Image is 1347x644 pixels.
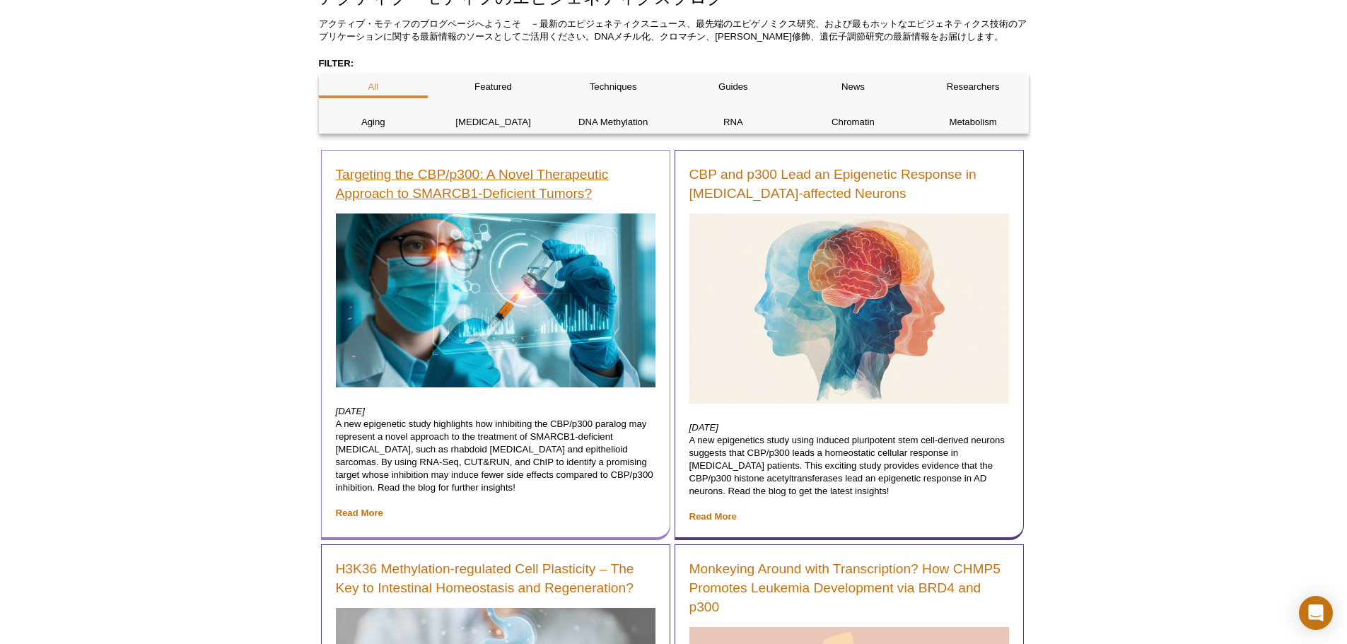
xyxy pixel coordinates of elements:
[559,81,668,93] p: Techniques
[336,508,383,518] a: Read More
[689,559,1009,616] a: Monkeying Around with Transcription? How CHMP5 Promotes Leukemia Development via BRD4 and p300
[689,421,1009,523] p: A new epigenetics study using induced pluripotent stem cell-derived neurons suggests that CBP/p30...
[689,165,1009,203] a: CBP and p300 Lead an Epigenetic Response in [MEDICAL_DATA]-affected Neurons
[559,116,668,129] p: DNA Methylation
[336,405,655,520] p: A new epigenetic study highlights how inhibiting the CBP/p300 paralog may represent a novel appro...
[689,511,737,522] a: Read More
[919,116,1028,129] p: Metabolism
[798,81,908,93] p: News
[1299,596,1333,630] div: Open Intercom Messenger
[438,116,548,129] p: [MEDICAL_DATA]
[319,81,428,93] p: All
[336,165,655,203] a: Targeting the CBP/p300: A Novel Therapeutic Approach to SMARCB1-Deficient Tumors?
[678,116,788,129] p: RNA
[678,81,788,93] p: Guides
[336,406,366,416] em: [DATE]
[689,213,1009,404] img: Brain
[319,116,428,129] p: Aging
[438,81,548,93] p: Featured
[336,213,655,387] img: Brain
[919,81,1028,93] p: Researchers
[319,18,1029,43] p: アクティブ・モティフのブログページへようこそ －最新のエピジェネティクスニュース、最先端のエピゲノミクス研究、および最もホットなエピジェネティクス技術のアプリケーションに関する最新情報のソースと...
[689,422,719,433] em: [DATE]
[336,559,655,597] a: H3K36 Methylation-regulated Cell Plasticity – The Key to Intestinal Homeostasis and Regeneration?
[319,58,354,69] strong: FILTER:
[798,116,908,129] p: Chromatin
